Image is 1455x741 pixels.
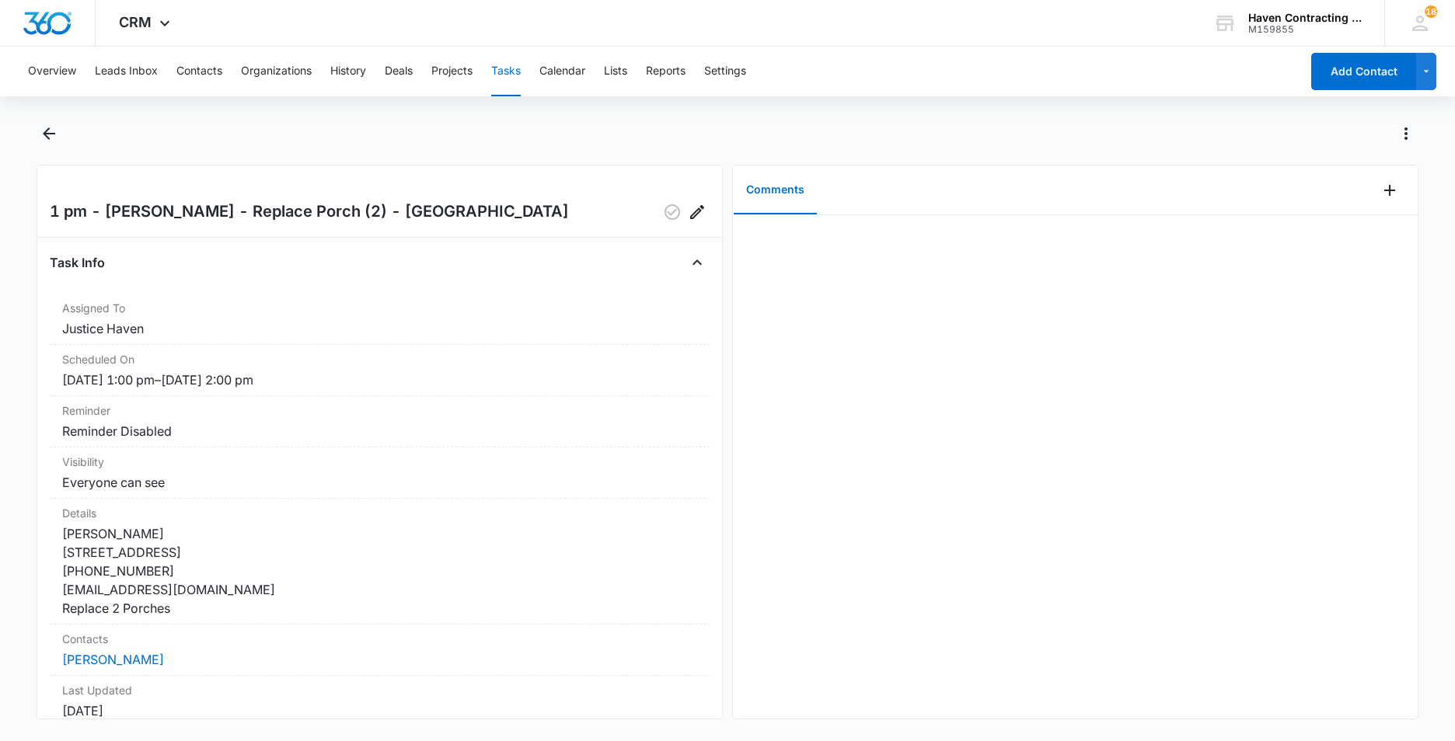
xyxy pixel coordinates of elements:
button: Contacts [176,47,222,96]
button: Close [685,250,710,275]
div: Scheduled On[DATE] 1:00 pm–[DATE] 2:00 pm [50,345,710,396]
a: [PERSON_NAME] [62,652,164,667]
dt: Details [62,505,697,521]
button: Add Contact [1311,53,1416,90]
button: Leads Inbox [95,47,158,96]
button: History [330,47,366,96]
div: account name [1248,12,1362,24]
dd: Everyone can see [62,473,697,492]
button: Edit [685,200,710,224]
button: Settings [704,47,746,96]
h4: Task Info [50,253,105,272]
button: Organizations [241,47,312,96]
div: Assigned ToJustice Haven [50,294,710,345]
dd: Reminder Disabled [62,422,697,440]
dd: Justice Haven [62,319,697,338]
dt: Scheduled On [62,351,697,367]
div: Details[PERSON_NAME] [STREET_ADDRESS] [PHONE_NUMBER] [EMAIL_ADDRESS][DOMAIN_NAME] Replace 2 Porches [50,499,710,624]
h2: 1 pm - [PERSON_NAME] - Replace Porch (2) - [GEOGRAPHIC_DATA] [50,200,569,224]
button: Projects [431,47,473,96]
button: Overview [28,47,76,96]
span: CRM [119,14,152,30]
button: Back [37,121,61,146]
dt: Reminder [62,402,697,419]
div: Contacts[PERSON_NAME] [50,624,710,676]
span: 18 [1425,5,1437,18]
button: Tasks [491,47,521,96]
button: Actions [1394,121,1418,146]
button: Add Comment [1377,178,1402,203]
div: ReminderReminder Disabled [50,396,710,447]
div: Last Updated[DATE] [50,676,710,727]
dd: [DATE] [62,701,697,720]
dt: Contacts [62,631,697,647]
dd: [DATE] 1:00 pm – [DATE] 2:00 pm [62,370,697,389]
dt: Last Updated [62,682,697,698]
div: notifications count [1425,5,1437,18]
div: account id [1248,24,1362,35]
button: Deals [385,47,413,96]
div: VisibilityEveryone can see [50,447,710,499]
button: Calendar [539,47,585,96]
dd: [PERSON_NAME] [STREET_ADDRESS] [PHONE_NUMBER] [EMAIL_ADDRESS][DOMAIN_NAME] Replace 2 Porches [62,524,697,617]
button: Comments [734,166,817,214]
button: Reports [646,47,686,96]
button: Lists [604,47,627,96]
dt: Assigned To [62,300,697,316]
dt: Visibility [62,454,697,470]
